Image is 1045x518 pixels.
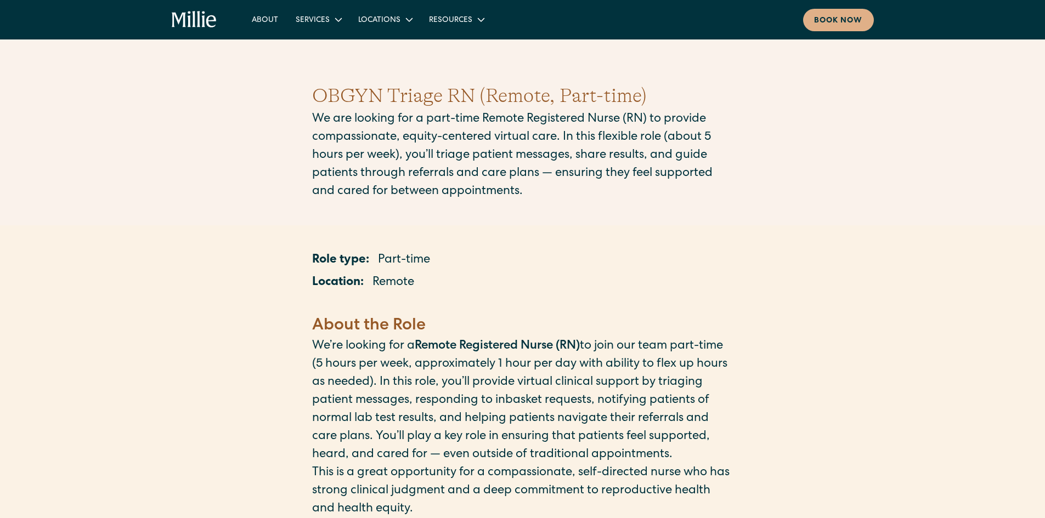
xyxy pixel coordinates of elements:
[803,9,874,31] a: Book now
[243,10,287,29] a: About
[372,274,414,292] p: Remote
[312,297,733,315] p: ‍
[378,252,430,270] p: Part-time
[429,15,472,26] div: Resources
[287,10,349,29] div: Services
[172,11,217,29] a: home
[349,10,420,29] div: Locations
[312,111,733,201] p: We are looking for a part-time Remote Registered Nurse (RN) to provide compassionate, equity-cent...
[312,338,733,464] p: We’re looking for a to join our team part-time (5 hours per week, approximately 1 hour per day wi...
[420,10,492,29] div: Resources
[312,252,369,270] p: Role type:
[358,15,400,26] div: Locations
[296,15,330,26] div: Services
[312,318,426,334] strong: About the Role
[814,15,863,27] div: Book now
[312,274,364,292] p: Location:
[312,81,733,111] h1: OBGYN Triage RN (Remote, Part-time)
[415,340,580,352] strong: Remote Registered Nurse (RN)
